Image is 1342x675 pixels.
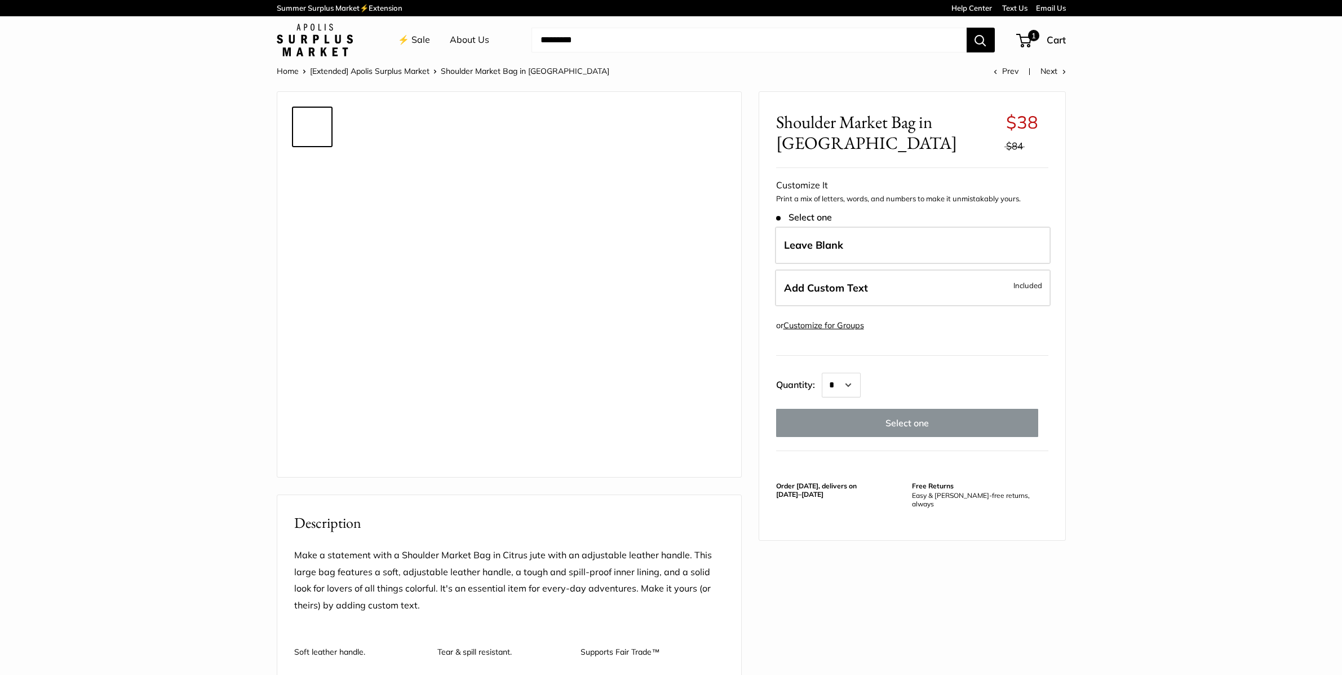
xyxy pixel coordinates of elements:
[784,239,843,252] span: Leave Blank
[1013,279,1042,292] span: Included
[776,212,832,223] span: Select one
[450,32,489,48] a: About Us
[1036,3,1066,12] a: Email Us
[294,547,724,615] p: Make a statement with a Shoulder Market Bag in Citrus jute with an adjustable leather handle. Thi...
[277,64,609,78] nav: Breadcrumb
[967,28,995,52] button: Search
[776,482,857,498] strong: Order [DATE], delivers on [DATE]–[DATE]
[1006,140,1023,152] span: $84
[292,152,333,192] a: Shoulder Market Bag in Citrus
[994,66,1018,76] a: Prev
[532,28,967,52] input: Search...
[277,24,353,56] img: Apolis: Surplus Market
[776,112,998,153] span: Shoulder Market Bag in [GEOGRAPHIC_DATA]
[437,637,569,657] p: Tear & spill resistant.
[776,409,1038,437] button: Select one
[775,270,1051,307] label: Add Custom Text
[581,637,712,657] p: Supports Fair Trade™
[1017,31,1066,49] a: 1 Cart
[292,107,333,147] a: Make it yours with custom, printed text.
[912,491,1043,508] p: Easy & [PERSON_NAME]-free returns, always
[1047,34,1066,46] span: Cart
[398,32,430,48] a: ⚡️ Sale
[292,332,333,373] a: Enjoy the adjustable leather strap...
[776,177,1048,194] div: Customize It
[294,512,724,534] h2: Description
[1002,3,1027,12] a: Text Us
[292,422,333,463] a: Shoulder Market Bag in Citrus
[783,320,864,330] a: Customize for Groups
[441,66,609,76] span: Shoulder Market Bag in [GEOGRAPHIC_DATA]
[776,193,1048,205] p: Print a mix of letters, words, and numbers to make it unmistakably yours.
[294,637,426,657] p: Soft leather handle.
[776,318,864,333] div: or
[912,482,954,490] strong: Free Returns
[1027,30,1039,41] span: 1
[776,369,822,398] label: Quantity:
[775,227,1051,264] label: Leave Blank
[292,287,333,328] a: Shoulder Market Bag in Citrus
[292,242,333,283] a: Shoulder Market Bag in Citrus
[951,3,992,12] a: Help Center
[784,281,868,294] span: Add Custom Text
[1006,111,1038,133] span: $38
[277,66,299,76] a: Home
[310,66,429,76] a: [Extended] Apolis Surplus Market
[292,377,333,418] a: Shoulder Market Bag in Citrus
[1040,66,1066,76] a: Next
[292,197,333,237] a: Easy to clean, spill proof inner liner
